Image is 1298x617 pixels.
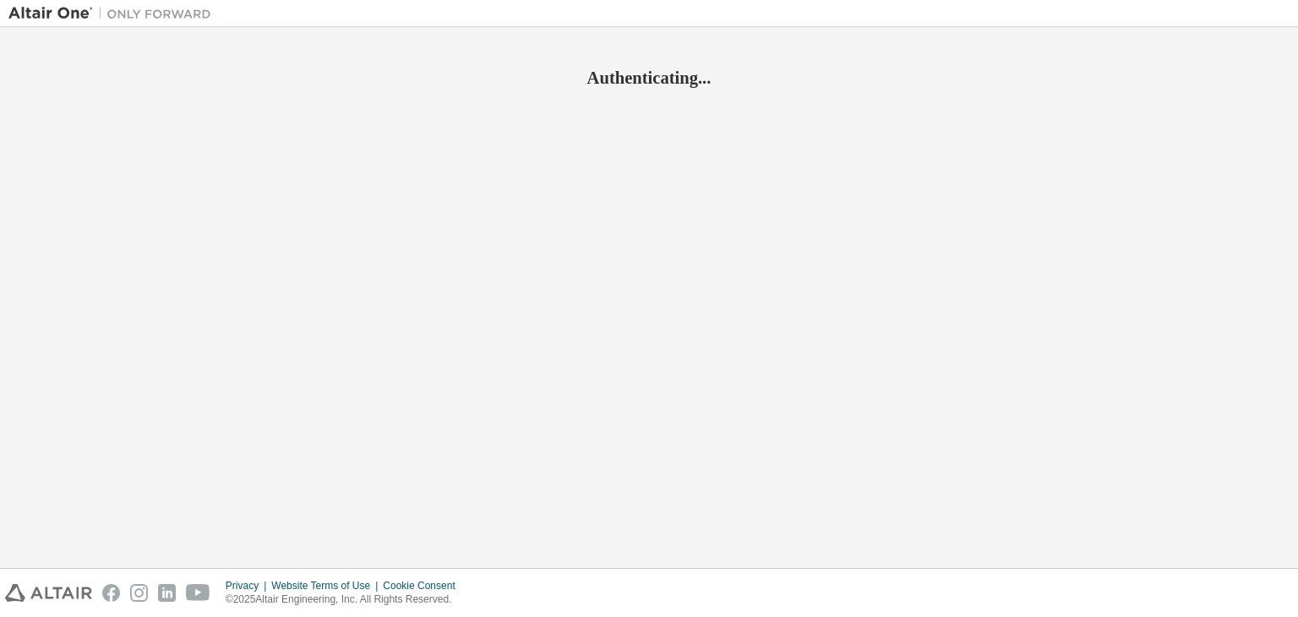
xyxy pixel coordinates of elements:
[226,579,271,592] div: Privacy
[226,592,466,607] p: © 2025 Altair Engineering, Inc. All Rights Reserved.
[130,584,148,602] img: instagram.svg
[383,579,465,592] div: Cookie Consent
[5,584,92,602] img: altair_logo.svg
[8,5,220,22] img: Altair One
[102,584,120,602] img: facebook.svg
[158,584,176,602] img: linkedin.svg
[8,67,1290,89] h2: Authenticating...
[271,579,383,592] div: Website Terms of Use
[186,584,210,602] img: youtube.svg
